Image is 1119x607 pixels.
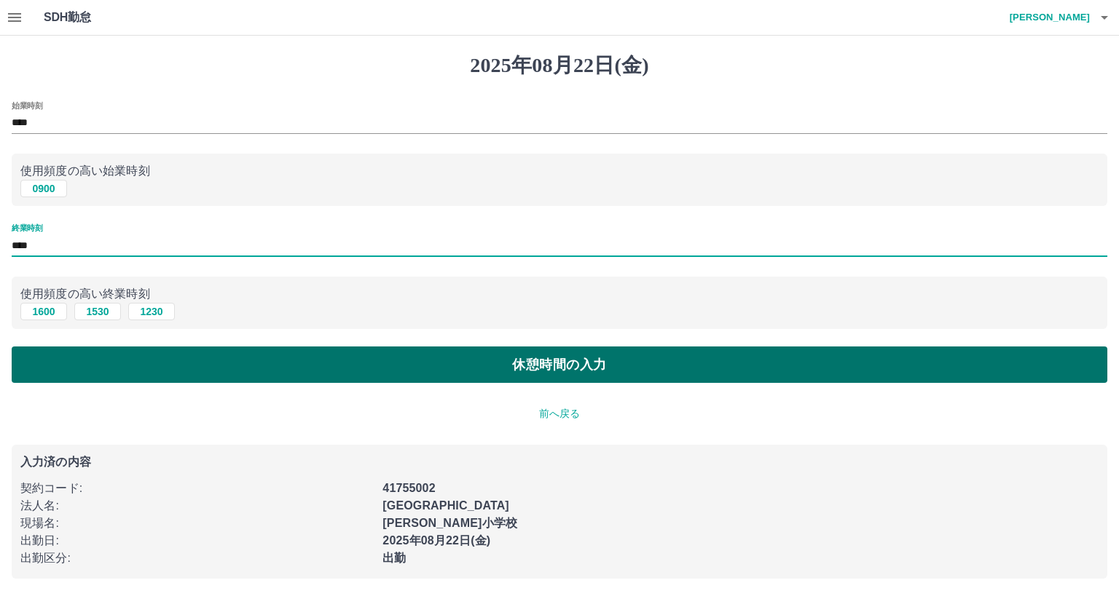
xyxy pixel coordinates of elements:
label: 終業時刻 [12,223,42,234]
button: 1230 [128,303,175,320]
p: 現場名 : [20,515,374,532]
label: 始業時刻 [12,100,42,111]
p: 前へ戻る [12,406,1107,421]
b: 41755002 [382,482,435,494]
button: 1530 [74,303,121,320]
p: 使用頻度の高い終業時刻 [20,285,1099,303]
p: 出勤区分 : [20,550,374,567]
p: 契約コード : [20,480,374,497]
p: 使用頻度の高い始業時刻 [20,162,1099,180]
p: 出勤日 : [20,532,374,550]
button: 1600 [20,303,67,320]
p: 入力済の内容 [20,456,1099,468]
b: 出勤 [382,552,406,564]
b: [GEOGRAPHIC_DATA] [382,499,509,512]
h1: 2025年08月22日(金) [12,53,1107,78]
button: 休憩時間の入力 [12,346,1107,383]
b: [PERSON_NAME]小学校 [382,517,517,529]
button: 0900 [20,180,67,197]
p: 法人名 : [20,497,374,515]
b: 2025年08月22日(金) [382,534,490,547]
